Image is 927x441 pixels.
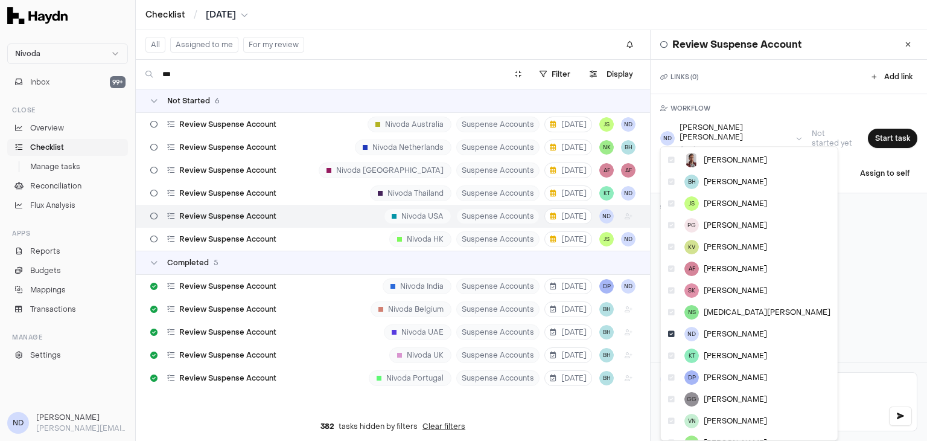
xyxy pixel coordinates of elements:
img: JP Smit [684,153,699,167]
span: VN [684,414,699,428]
span: [PERSON_NAME] [704,155,767,165]
span: [PERSON_NAME] [704,286,767,295]
span: [PERSON_NAME] [704,394,767,404]
span: BH [684,175,699,189]
span: [PERSON_NAME] [704,177,767,187]
span: JS [684,196,699,211]
span: ND [684,327,699,341]
span: [PERSON_NAME] [704,329,767,339]
span: KV [684,240,699,254]
span: DP [684,370,699,385]
span: [PERSON_NAME] [704,373,767,382]
span: NS [684,305,699,320]
span: AF [684,262,699,276]
span: [MEDICAL_DATA][PERSON_NAME] [704,307,830,317]
span: [PERSON_NAME] [704,351,767,361]
span: [PERSON_NAME] [704,199,767,208]
span: [PERSON_NAME] [704,264,767,274]
span: KT [684,349,699,363]
span: [PERSON_NAME] [704,242,767,252]
span: [PERSON_NAME] [704,220,767,230]
span: PG [684,218,699,233]
span: [PERSON_NAME] [704,416,767,426]
span: GG [684,392,699,407]
span: SK [684,283,699,298]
